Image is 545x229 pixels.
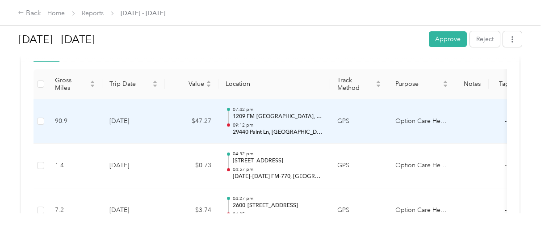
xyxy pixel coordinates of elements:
[206,83,211,89] span: caret-down
[102,69,165,99] th: Trip Date
[121,8,165,18] span: [DATE] - [DATE]
[152,79,158,85] span: caret-up
[233,157,323,165] p: [STREET_ADDRESS]
[233,128,323,136] p: 29440 Paint Ln, [GEOGRAPHIC_DATA], [GEOGRAPHIC_DATA], [GEOGRAPHIC_DATA]
[18,8,41,19] div: Back
[47,9,65,17] a: Home
[109,80,151,88] span: Trip Date
[48,69,102,99] th: Gross Miles
[233,202,323,210] p: 2600–[STREET_ADDRESS]
[165,144,218,188] td: $0.73
[330,99,388,144] td: GPS
[55,76,88,92] span: Gross Miles
[48,144,102,188] td: 1.4
[48,99,102,144] td: 90.9
[388,99,455,144] td: Option Care Health
[19,29,423,50] h1: Sep 1 - 30, 2025
[376,79,381,85] span: caret-up
[218,69,330,99] th: Location
[102,99,165,144] td: [DATE]
[388,144,455,188] td: Option Care Health
[429,31,467,47] button: Approve
[495,179,545,229] iframe: Everlance-gr Chat Button Frame
[165,99,218,144] td: $47.27
[172,80,204,88] span: Value
[388,69,455,99] th: Purpose
[233,113,323,121] p: 1209 FM-[GEOGRAPHIC_DATA], [GEOGRAPHIC_DATA]
[443,83,448,89] span: caret-down
[233,122,323,128] p: 09:12 pm
[470,31,500,47] button: Reject
[330,144,388,188] td: GPS
[505,117,507,125] span: -
[102,144,165,188] td: [DATE]
[82,9,104,17] a: Reports
[443,79,448,85] span: caret-up
[395,80,441,88] span: Purpose
[90,79,95,85] span: caret-up
[152,83,158,89] span: caret-down
[489,69,522,99] th: Tags
[233,151,323,157] p: 04:52 pm
[233,195,323,202] p: 04:27 pm
[233,166,323,173] p: 04:57 pm
[90,83,95,89] span: caret-down
[233,106,323,113] p: 07:42 pm
[455,69,489,99] th: Notes
[206,79,211,85] span: caret-up
[337,76,374,92] span: Track Method
[165,69,218,99] th: Value
[505,161,507,169] span: -
[233,211,323,217] p: 04:35 pm
[376,83,381,89] span: caret-down
[233,173,323,181] p: [DATE]–[DATE] FM-770, [GEOGRAPHIC_DATA], [GEOGRAPHIC_DATA]
[330,69,388,99] th: Track Method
